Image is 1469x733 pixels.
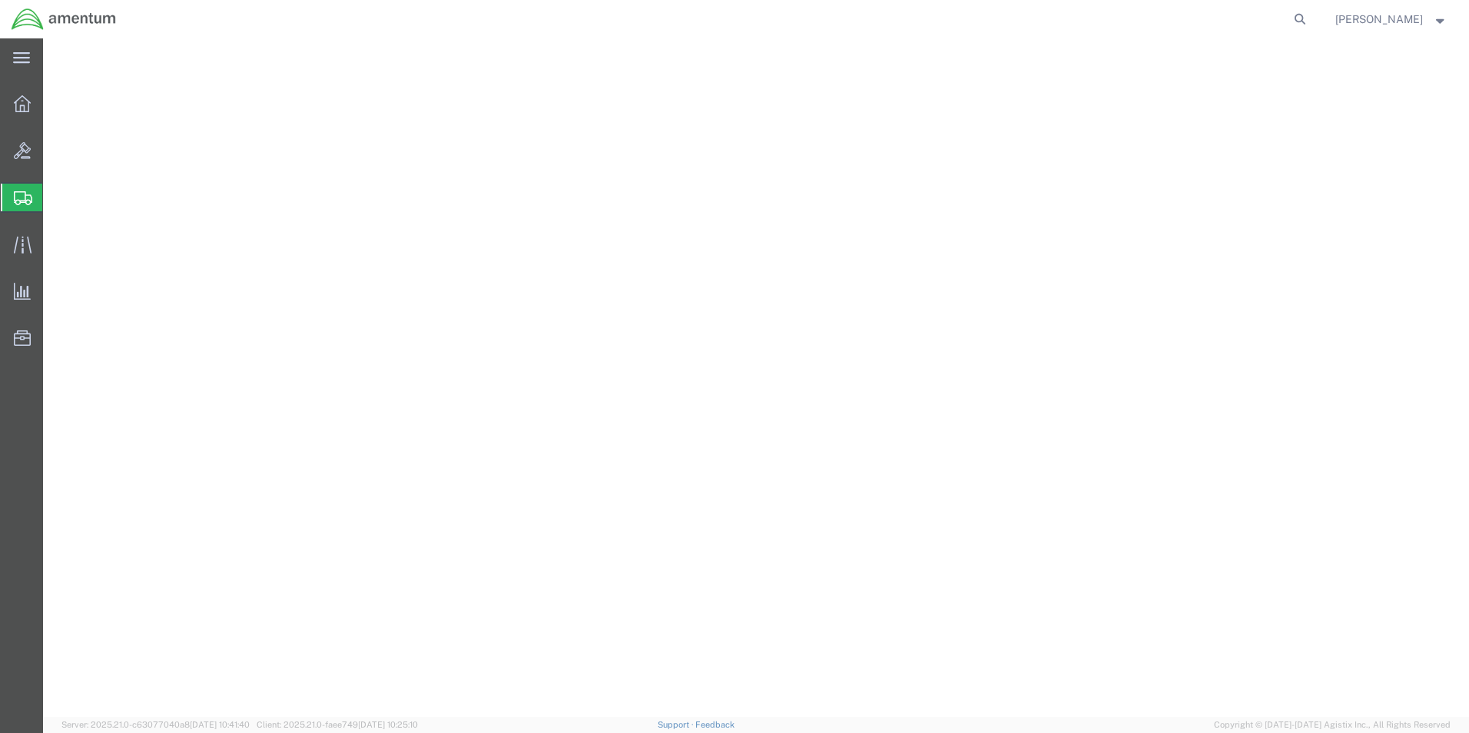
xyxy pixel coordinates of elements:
iframe: FS Legacy Container [43,38,1469,717]
span: Server: 2025.21.0-c63077040a8 [61,720,250,729]
span: Client: 2025.21.0-faee749 [257,720,418,729]
span: Rosemarie Coey [1335,11,1423,28]
a: Feedback [695,720,734,729]
button: [PERSON_NAME] [1335,10,1448,28]
span: [DATE] 10:25:10 [358,720,418,729]
a: Support [658,720,696,729]
img: logo [11,8,117,31]
span: [DATE] 10:41:40 [190,720,250,729]
span: Copyright © [DATE]-[DATE] Agistix Inc., All Rights Reserved [1214,718,1451,731]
